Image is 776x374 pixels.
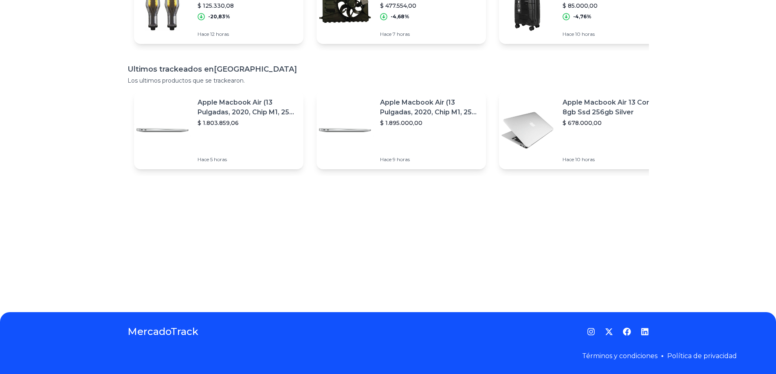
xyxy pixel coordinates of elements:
a: Featured imageApple Macbook Air (13 Pulgadas, 2020, Chip M1, 256 Gb De Ssd, 8 Gb De Ram) - Plata$... [134,91,303,169]
a: Política de privacidad [667,352,737,360]
p: -4,68% [391,13,409,20]
p: $ 477.554,00 [380,2,479,10]
p: Los ultimos productos que se trackearon. [128,77,649,85]
p: $ 1.895.000,00 [380,119,479,127]
p: $ 1.803.859,06 [198,119,297,127]
p: Hace 10 horas [563,31,662,37]
a: Featured imageApple Macbook Air (13 Pulgadas, 2020, Chip M1, 256 Gb De Ssd, 8 Gb De Ram) - Plata$... [317,91,486,169]
p: $ 678.000,00 [563,119,662,127]
p: Apple Macbook Air (13 Pulgadas, 2020, Chip M1, 256 Gb De Ssd, 8 Gb De Ram) - Plata [380,98,479,117]
p: Hace 12 horas [198,31,297,37]
a: Featured imageApple Macbook Air 13 Core I5 8gb Ssd 256gb Silver$ 678.000,00Hace 10 horas [499,91,668,169]
p: -20,83% [208,13,230,20]
a: MercadoTrack [128,325,198,338]
p: Hace 10 horas [563,156,662,163]
a: Twitter [605,328,613,336]
a: Términos y condiciones [582,352,657,360]
p: Hace 9 horas [380,156,479,163]
h1: Ultimos trackeados en [GEOGRAPHIC_DATA] [128,63,649,75]
p: Apple Macbook Air (13 Pulgadas, 2020, Chip M1, 256 Gb De Ssd, 8 Gb De Ram) - Plata [198,98,297,117]
a: LinkedIn [641,328,649,336]
a: Instagram [587,328,595,336]
p: $ 125.330,08 [198,2,297,10]
p: Hace 5 horas [198,156,297,163]
a: Facebook [623,328,631,336]
img: Featured image [317,102,374,159]
img: Featured image [499,102,556,159]
p: Hace 7 horas [380,31,479,37]
p: Apple Macbook Air 13 Core I5 8gb Ssd 256gb Silver [563,98,662,117]
img: Featured image [134,102,191,159]
p: -4,76% [573,13,591,20]
p: $ 85.000,00 [563,2,662,10]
